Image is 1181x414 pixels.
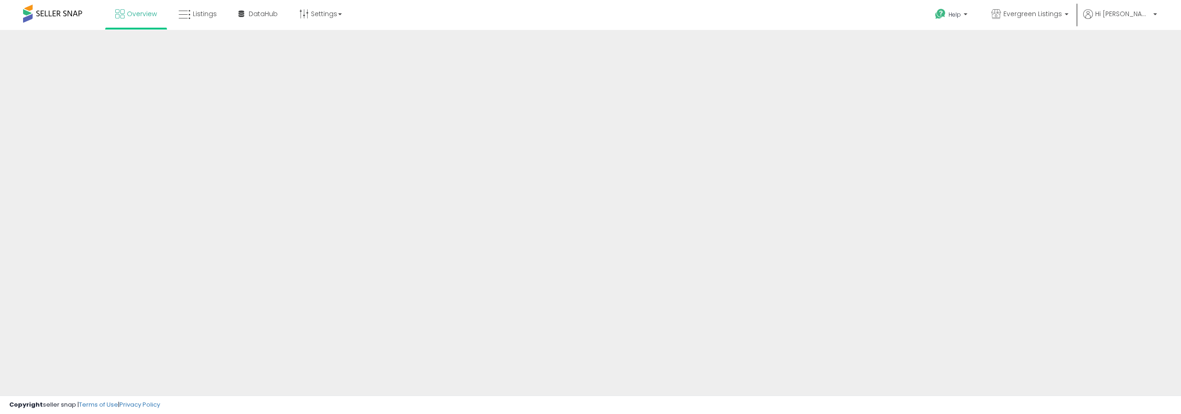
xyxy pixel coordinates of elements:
[1083,9,1157,30] a: Hi [PERSON_NAME]
[928,1,977,30] a: Help
[9,400,43,409] strong: Copyright
[948,11,961,18] span: Help
[193,9,217,18] span: Listings
[119,400,160,409] a: Privacy Policy
[9,401,160,409] div: seller snap | |
[1095,9,1151,18] span: Hi [PERSON_NAME]
[935,8,946,20] i: Get Help
[249,9,278,18] span: DataHub
[79,400,118,409] a: Terms of Use
[127,9,157,18] span: Overview
[1003,9,1062,18] span: Evergreen Listings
